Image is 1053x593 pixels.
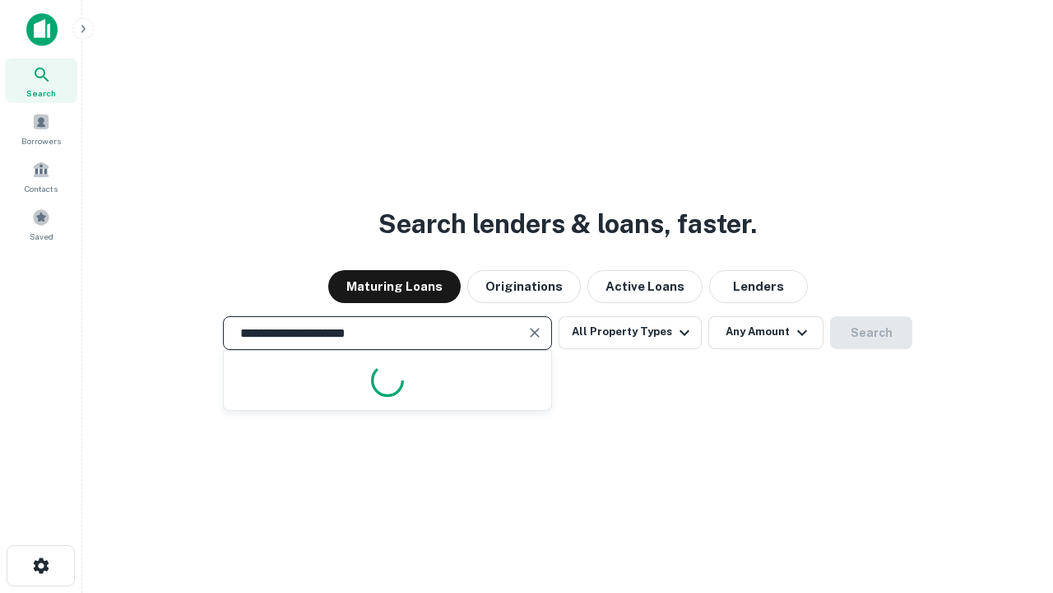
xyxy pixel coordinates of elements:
[21,134,61,147] span: Borrowers
[971,461,1053,540] iframe: Chat Widget
[5,202,77,246] a: Saved
[26,13,58,46] img: capitalize-icon.png
[708,316,823,349] button: Any Amount
[523,321,546,344] button: Clear
[467,270,581,303] button: Originations
[559,316,702,349] button: All Property Types
[328,270,461,303] button: Maturing Loans
[709,270,808,303] button: Lenders
[378,204,757,244] h3: Search lenders & loans, faster.
[5,106,77,151] a: Borrowers
[5,58,77,103] a: Search
[26,86,56,100] span: Search
[5,154,77,198] a: Contacts
[587,270,703,303] button: Active Loans
[30,230,53,243] span: Saved
[25,182,58,195] span: Contacts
